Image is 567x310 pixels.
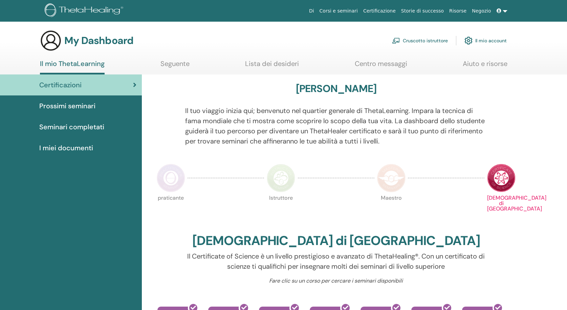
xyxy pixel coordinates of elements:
img: Master [377,164,406,192]
a: Cruscotto istruttore [392,33,448,48]
p: Il tuo viaggio inizia qui; benvenuto nel quartier generale di ThetaLearning. Impara la tecnica di... [185,106,487,146]
p: Fare clic su un corso per cercare i seminari disponibili [185,277,487,285]
img: logo.png [45,3,126,19]
img: Certificate of Science [487,164,516,192]
a: Storie di successo [398,5,446,17]
a: Certificazione [361,5,398,17]
p: praticante [157,195,185,224]
img: generic-user-icon.jpg [40,30,62,51]
a: Di [306,5,317,17]
img: Instructor [267,164,295,192]
a: Risorse [446,5,469,17]
a: Aiuto e risorse [463,60,507,73]
a: Seguente [160,60,190,73]
h3: [PERSON_NAME] [296,83,377,95]
p: Istruttore [267,195,295,224]
span: Certificazioni [39,80,82,90]
img: chalkboard-teacher.svg [392,38,400,44]
img: Practitioner [157,164,185,192]
p: [DEMOGRAPHIC_DATA] di [GEOGRAPHIC_DATA] [487,195,516,224]
a: Centro messaggi [355,60,407,73]
a: Negozio [469,5,494,17]
a: Corsi e seminari [317,5,361,17]
img: cog.svg [464,35,473,46]
h3: My Dashboard [64,35,133,47]
span: Seminari completati [39,122,104,132]
h2: [DEMOGRAPHIC_DATA] di [GEOGRAPHIC_DATA] [192,233,480,249]
span: I miei documenti [39,143,93,153]
a: Lista dei desideri [245,60,299,73]
a: Il mio account [464,33,507,48]
p: Il Certificate of Science è un livello prestigioso e avanzato di ThetaHealing®. Con un certificat... [185,251,487,271]
p: Maestro [377,195,406,224]
span: Prossimi seminari [39,101,95,111]
a: Il mio ThetaLearning [40,60,105,74]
